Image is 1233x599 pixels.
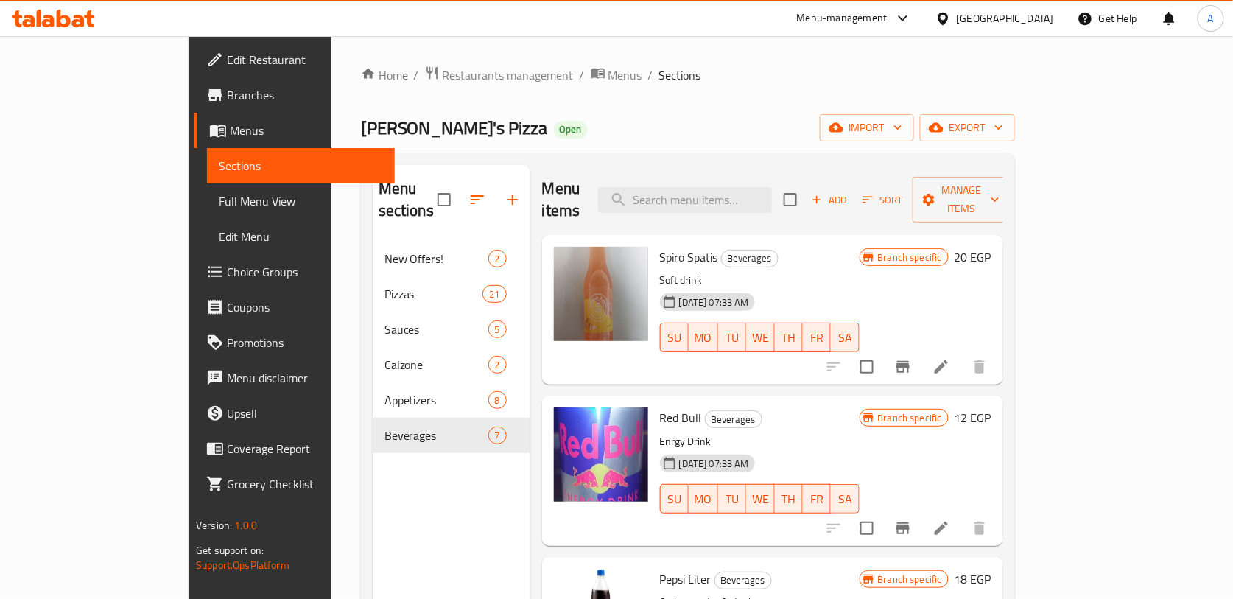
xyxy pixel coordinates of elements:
[384,285,483,303] span: Pizzas
[820,114,914,141] button: import
[718,323,746,352] button: TU
[227,298,383,316] span: Coupons
[706,411,762,428] span: Beverages
[885,511,921,546] button: Branch-specific-item
[489,358,506,372] span: 2
[495,182,530,217] button: Add section
[227,404,383,422] span: Upsell
[194,396,395,431] a: Upsell
[851,513,882,544] span: Select to update
[379,178,438,222] h2: Menu sections
[746,484,775,514] button: WE
[809,327,825,348] span: FR
[955,569,991,589] h6: 18 EGP
[425,66,574,85] a: Restaurants management
[489,393,506,407] span: 8
[361,66,1015,85] nav: breadcrumb
[724,488,740,510] span: TU
[722,250,778,267] span: Beverages
[488,391,507,409] div: items
[384,356,488,374] span: Calzone
[797,10,888,27] div: Menu-management
[196,516,232,535] span: Version:
[809,488,825,510] span: FR
[384,391,488,409] span: Appetizers
[608,66,642,84] span: Menus
[837,327,853,348] span: SA
[227,334,383,351] span: Promotions
[724,327,740,348] span: TU
[806,189,853,211] span: Add item
[554,407,648,502] img: Red Bull
[775,184,806,215] span: Select section
[489,323,506,337] span: 5
[219,228,383,245] span: Edit Menu
[775,323,803,352] button: TH
[384,320,488,338] span: Sauces
[219,192,383,210] span: Full Menu View
[932,358,950,376] a: Edit menu item
[554,121,588,139] div: Open
[752,327,769,348] span: WE
[885,349,921,385] button: Branch-specific-item
[962,349,997,385] button: delete
[1208,10,1214,27] span: A
[194,325,395,360] a: Promotions
[660,407,702,429] span: Red Bull
[460,182,495,217] span: Sort sections
[667,327,683,348] span: SU
[863,192,903,209] span: Sort
[207,183,395,219] a: Full Menu View
[373,382,530,418] div: Appetizers8
[488,356,507,374] div: items
[234,516,257,535] span: 1.0.0
[721,250,779,267] div: Beverages
[227,440,383,458] span: Coverage Report
[196,556,289,575] a: Support.OpsPlatform
[695,488,712,510] span: MO
[542,178,580,222] h2: Menu items
[194,466,395,502] a: Grocery Checklist
[554,247,648,341] img: Spiro Spatis
[955,247,991,267] h6: 20 EGP
[660,432,860,451] p: Enrgy Drink
[489,429,506,443] span: 7
[194,42,395,77] a: Edit Restaurant
[373,235,530,459] nav: Menu sections
[194,113,395,148] a: Menus
[194,254,395,290] a: Choice Groups
[932,519,950,537] a: Edit menu item
[194,290,395,325] a: Coupons
[373,276,530,312] div: Pizzas21
[667,488,683,510] span: SU
[227,369,383,387] span: Menu disclaimer
[872,572,948,586] span: Branch specific
[483,287,505,301] span: 21
[832,119,902,137] span: import
[591,66,642,85] a: Menus
[853,189,913,211] span: Sort items
[962,511,997,546] button: delete
[695,327,712,348] span: MO
[715,572,771,589] span: Beverages
[806,189,853,211] button: Add
[227,475,383,493] span: Grocery Checklist
[781,327,797,348] span: TH
[488,250,507,267] div: items
[414,66,419,84] li: /
[660,323,689,352] button: SU
[373,347,530,382] div: Calzone2
[489,252,506,266] span: 2
[660,568,712,590] span: Pepsi Liter
[689,484,718,514] button: MO
[718,484,746,514] button: TU
[955,407,991,428] h6: 12 EGP
[227,86,383,104] span: Branches
[373,241,530,276] div: New Offers!2
[373,418,530,453] div: Beverages7
[673,295,755,309] span: [DATE] 07:33 AM
[648,66,653,84] li: /
[384,250,488,267] span: New Offers!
